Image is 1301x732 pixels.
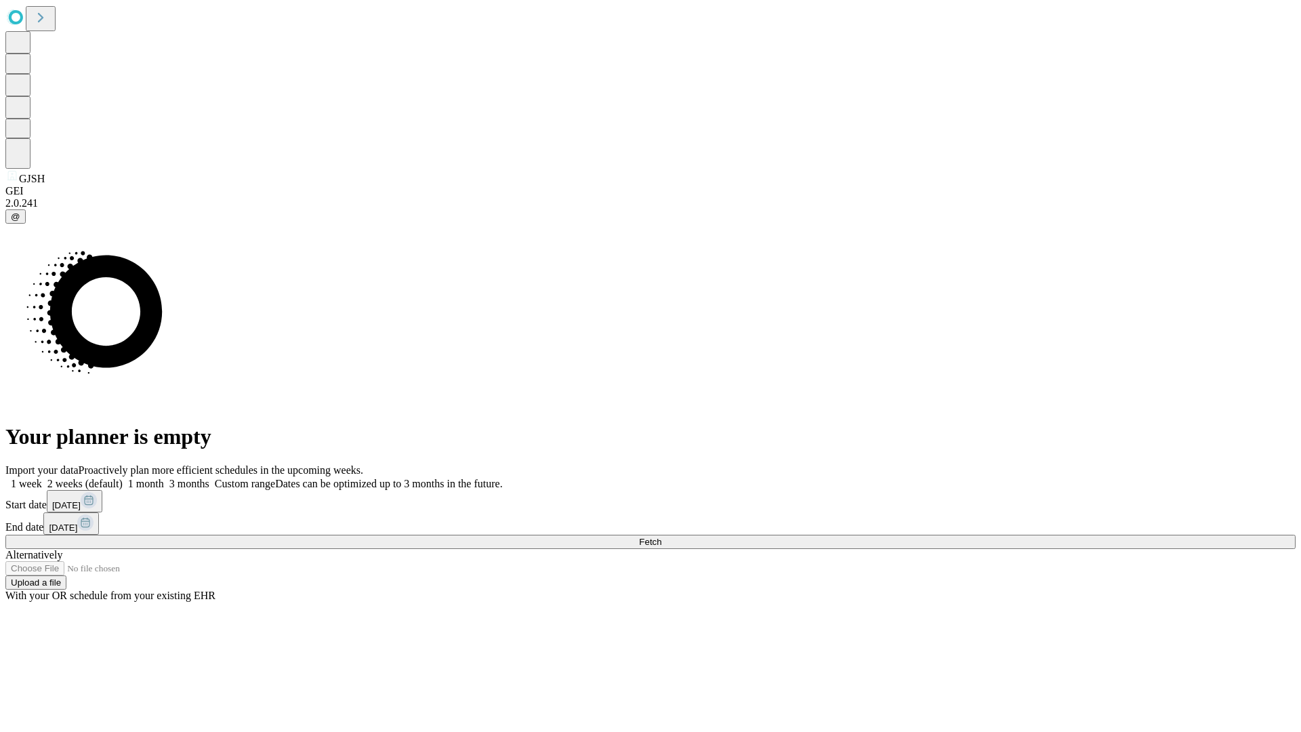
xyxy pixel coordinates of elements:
div: GEI [5,185,1296,197]
div: Start date [5,490,1296,512]
span: Proactively plan more efficient schedules in the upcoming weeks. [79,464,363,476]
span: With your OR schedule from your existing EHR [5,590,215,601]
button: @ [5,209,26,224]
div: End date [5,512,1296,535]
span: 1 month [128,478,164,489]
span: 1 week [11,478,42,489]
span: [DATE] [49,523,77,533]
button: [DATE] [47,490,102,512]
button: Upload a file [5,575,66,590]
span: 2 weeks (default) [47,478,123,489]
span: Alternatively [5,549,62,561]
span: @ [11,211,20,222]
span: Fetch [639,537,661,547]
span: [DATE] [52,500,81,510]
button: [DATE] [43,512,99,535]
span: Custom range [215,478,275,489]
span: 3 months [169,478,209,489]
div: 2.0.241 [5,197,1296,209]
span: GJSH [19,173,45,184]
span: Import your data [5,464,79,476]
span: Dates can be optimized up to 3 months in the future. [275,478,502,489]
h1: Your planner is empty [5,424,1296,449]
button: Fetch [5,535,1296,549]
